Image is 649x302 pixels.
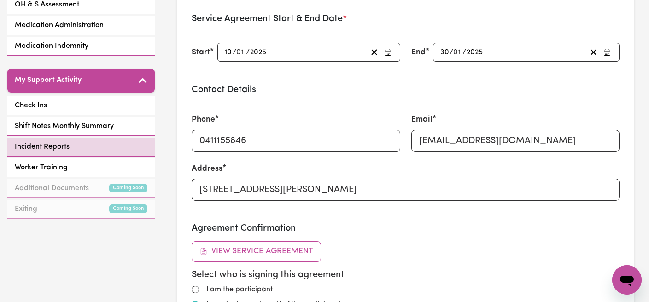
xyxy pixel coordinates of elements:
span: Worker Training [15,162,68,173]
span: Exiting [15,203,37,215]
span: / [246,48,250,57]
button: My Support Activity [7,69,155,93]
label: Phone [192,114,215,126]
a: Additional DocumentsComing Soon [7,179,155,198]
span: / [450,48,453,57]
a: ExitingComing Soon [7,200,155,219]
span: Additional Documents [15,183,89,194]
span: Medication Indemnity [15,41,88,52]
button: View Service Agreement [192,241,321,261]
label: I am the participant [206,284,273,295]
label: Address [192,163,222,175]
a: Medication Administration [7,16,155,35]
small: Coming Soon [109,184,147,192]
label: Email [411,114,433,126]
a: Check Ins [7,96,155,115]
label: Start [192,46,210,58]
input: -- [237,46,246,58]
span: Medication Administration [15,20,104,31]
h5: My Support Activity [15,76,82,85]
span: / [233,48,236,57]
input: ---- [250,46,267,58]
h3: Contact Details [192,84,620,95]
h5: Select who is signing this agreement [192,269,620,280]
span: Shift Notes Monthly Summary [15,121,114,132]
iframe: Button to launch messaging window [612,265,642,295]
h3: Service Agreement Start & End Date [192,13,620,24]
input: -- [454,46,462,58]
small: Coming Soon [109,204,147,213]
label: End [411,46,426,58]
a: Incident Reports [7,138,155,157]
a: Medication Indemnity [7,37,155,56]
input: ---- [466,46,484,58]
span: 0 [236,49,241,56]
span: / [462,48,466,57]
a: Worker Training [7,158,155,177]
a: Shift Notes Monthly Summary [7,117,155,136]
h3: Agreement Confirmation [192,223,620,234]
input: -- [224,46,233,58]
span: 0 [453,49,458,56]
span: Check Ins [15,100,47,111]
span: Incident Reports [15,141,70,152]
input: -- [440,46,450,58]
